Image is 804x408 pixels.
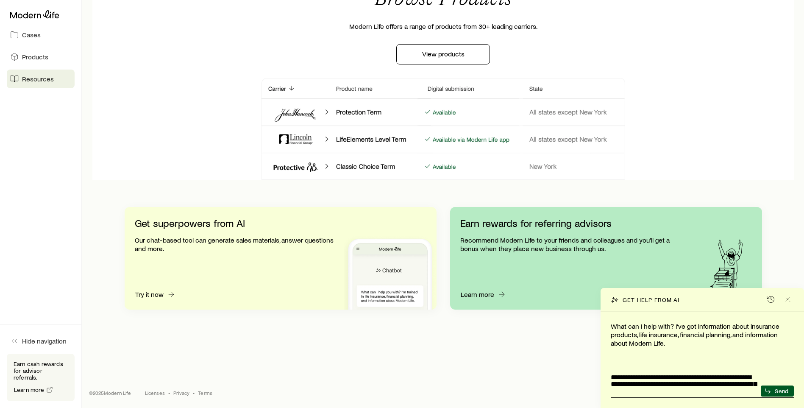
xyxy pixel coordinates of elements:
a: Resources [7,70,75,88]
span: • [193,389,195,396]
p: Earn cash rewards for advisor referrals. [14,360,68,381]
p: What can I help with? I’ve got information about insurance products, life insurance, financial pl... [611,322,794,347]
span: Learn more [14,387,45,393]
p: Get superpowers from AI [135,217,334,229]
p: Recommend Modern Life to your friends and colleagues and you'll get a bonus when they place new b... [460,236,684,253]
img: Table listing avaliable insurance products and carriers. [247,78,640,180]
a: Licenses [145,389,165,396]
span: Resources [22,75,54,83]
p: Earn rewards for referring advisors [460,217,684,229]
p: Get help from AI [623,296,679,303]
p: Send [775,388,788,394]
span: Hide navigation [22,337,67,345]
button: Try it now [135,290,176,299]
button: Send [761,386,794,397]
span: • [168,389,170,396]
span: Cases [22,31,41,39]
img: Get superpowers from AI [344,232,436,310]
a: Terms [198,389,212,396]
button: Close [782,293,794,305]
a: Products [7,48,75,66]
a: View products [396,44,490,64]
p: Our chat-based tool can generate sales materials, answer questions and more. [135,236,334,253]
span: Products [22,53,48,61]
button: Learn more [460,290,506,299]
a: Cases [7,25,75,44]
div: Earn cash rewards for advisor referrals.Learn more [7,354,75,401]
p: © 2025 Modern Life [89,389,131,396]
button: Hide navigation [7,332,75,350]
p: Modern Life offers a range of products from 30+ leading carriers. [349,22,537,31]
a: Privacy [173,389,189,396]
